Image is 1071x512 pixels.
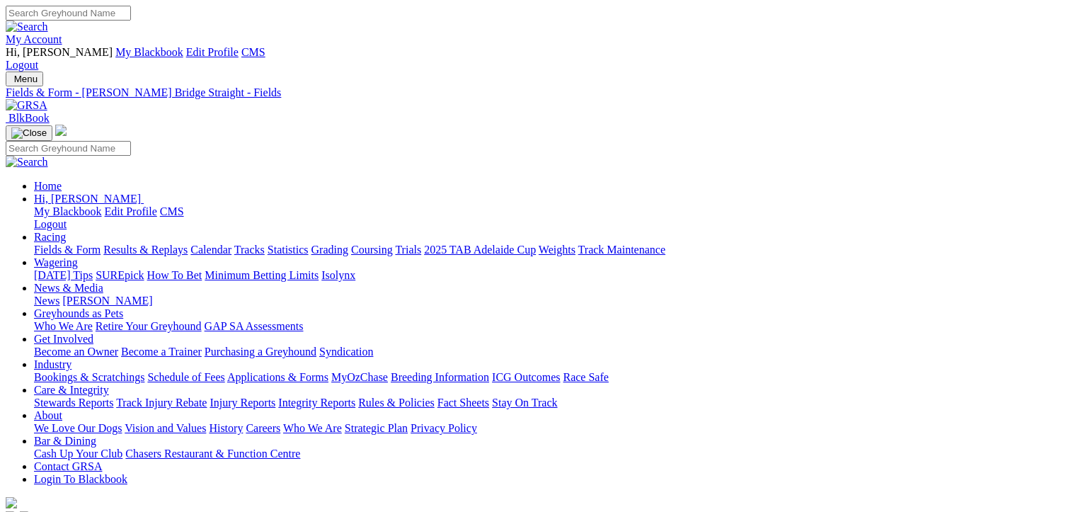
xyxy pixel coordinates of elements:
div: Hi, [PERSON_NAME] [34,205,1065,231]
a: CMS [241,46,265,58]
a: Injury Reports [210,397,275,409]
a: Syndication [319,346,373,358]
a: We Love Our Dogs [34,422,122,434]
a: About [34,409,62,421]
a: Breeding Information [391,371,489,383]
img: Close [11,127,47,139]
a: CMS [160,205,184,217]
a: Track Injury Rebate [116,397,207,409]
a: Retire Your Greyhound [96,320,202,332]
a: Chasers Restaurant & Function Centre [125,448,300,460]
a: Hi, [PERSON_NAME] [34,193,144,205]
a: Care & Integrity [34,384,109,396]
button: Toggle navigation [6,72,43,86]
a: Fields & Form - [PERSON_NAME] Bridge Straight - Fields [6,86,1065,99]
a: Who We Are [34,320,93,332]
input: Search [6,6,131,21]
a: Grading [311,244,348,256]
a: Isolynx [321,269,355,281]
div: Racing [34,244,1065,256]
a: History [209,422,243,434]
div: Greyhounds as Pets [34,320,1065,333]
a: [PERSON_NAME] [62,295,152,307]
a: News & Media [34,282,103,294]
a: My Blackbook [115,46,183,58]
a: Race Safe [563,371,608,383]
a: Tracks [234,244,265,256]
a: 2025 TAB Adelaide Cup [424,244,536,256]
a: Contact GRSA [34,460,102,472]
a: Wagering [34,256,78,268]
a: Become an Owner [34,346,118,358]
input: Search [6,141,131,156]
a: Bar & Dining [34,435,96,447]
a: Home [34,180,62,192]
a: MyOzChase [331,371,388,383]
a: Edit Profile [186,46,239,58]
a: Careers [246,422,280,434]
span: BlkBook [8,112,50,124]
a: Logout [34,218,67,230]
img: logo-grsa-white.png [6,497,17,508]
div: My Account [6,46,1065,72]
a: Purchasing a Greyhound [205,346,316,358]
div: Get Involved [34,346,1065,358]
div: Bar & Dining [34,448,1065,460]
a: Trials [395,244,421,256]
img: GRSA [6,99,47,112]
a: Become a Trainer [121,346,202,358]
a: ICG Outcomes [492,371,560,383]
a: Privacy Policy [411,422,477,434]
button: Toggle navigation [6,125,52,141]
a: Schedule of Fees [147,371,224,383]
a: Who We Are [283,422,342,434]
a: My Blackbook [34,205,102,217]
a: Statistics [268,244,309,256]
a: Racing [34,231,66,243]
a: Login To Blackbook [34,473,127,485]
a: Minimum Betting Limits [205,269,319,281]
span: Hi, [PERSON_NAME] [6,46,113,58]
div: Industry [34,371,1065,384]
a: Integrity Reports [278,397,355,409]
a: Industry [34,358,71,370]
a: Weights [539,244,575,256]
a: Stewards Reports [34,397,113,409]
div: About [34,422,1065,435]
a: Greyhounds as Pets [34,307,123,319]
img: Search [6,21,48,33]
a: Track Maintenance [578,244,665,256]
span: Hi, [PERSON_NAME] [34,193,141,205]
div: Wagering [34,269,1065,282]
a: Applications & Forms [227,371,328,383]
a: Vision and Values [125,422,206,434]
a: News [34,295,59,307]
a: Fact Sheets [437,397,489,409]
a: Calendar [190,244,231,256]
img: logo-grsa-white.png [55,125,67,136]
a: [DATE] Tips [34,269,93,281]
a: My Account [6,33,62,45]
a: Results & Replays [103,244,188,256]
a: Fields & Form [34,244,101,256]
a: Coursing [351,244,393,256]
a: Logout [6,59,38,71]
div: Care & Integrity [34,397,1065,409]
a: Strategic Plan [345,422,408,434]
a: Edit Profile [105,205,157,217]
a: Bookings & Scratchings [34,371,144,383]
a: Cash Up Your Club [34,448,122,460]
a: BlkBook [6,112,50,124]
div: News & Media [34,295,1065,307]
a: GAP SA Assessments [205,320,304,332]
a: Get Involved [34,333,93,345]
a: Stay On Track [492,397,557,409]
span: Menu [14,74,38,84]
img: Search [6,156,48,169]
a: SUREpick [96,269,144,281]
a: How To Bet [147,269,202,281]
a: Rules & Policies [358,397,435,409]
